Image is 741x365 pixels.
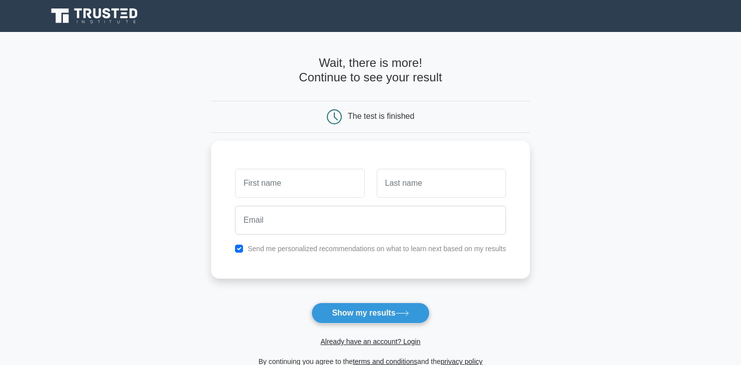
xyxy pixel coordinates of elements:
[311,303,429,324] button: Show my results
[348,112,414,120] div: The test is finished
[235,206,506,235] input: Email
[211,56,530,85] h4: Wait, there is more! Continue to see your result
[235,169,364,198] input: First name
[320,338,420,346] a: Already have an account? Login
[247,245,506,253] label: Send me personalized recommendations on what to learn next based on my results
[377,169,506,198] input: Last name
